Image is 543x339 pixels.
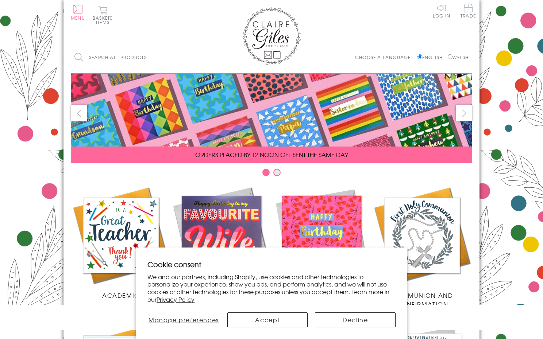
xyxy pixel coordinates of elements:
[448,54,469,61] label: Welsh
[171,185,271,300] a: New Releases
[96,15,113,26] span: 0 items
[147,259,396,269] h2: Cookie consent
[195,150,348,159] span: ORDERS PLACED BY 12 NOON GET SENT THE SAME DAY
[157,295,195,304] a: Privacy Policy
[147,312,220,327] button: Manage preferences
[227,312,308,327] button: Accept
[448,54,452,59] input: Welsh
[391,291,453,308] span: Communion and Confirmation
[461,4,476,18] span: Trade
[102,291,140,300] span: Academic
[147,273,396,303] p: We and our partners, including Shopify, use cookies and other technologies to personalize your ex...
[191,49,199,66] input: Search
[93,6,113,24] button: Basket0 items
[417,54,422,59] input: English
[71,185,171,300] a: Academic
[355,54,416,61] p: Choose a language:
[417,54,446,61] label: English
[456,105,472,121] button: next
[71,49,199,66] input: Search all products
[149,315,219,324] span: Manage preferences
[271,185,372,300] a: Birthdays
[273,169,281,176] button: Carousel Page 2
[461,4,476,19] a: Trade
[242,7,301,65] img: Claire Giles Greetings Cards
[315,312,396,327] button: Decline
[433,4,450,18] a: Log In
[372,185,472,308] a: Communion and Confirmation
[262,169,270,176] button: Carousel Page 1 (Current Slide)
[71,168,472,180] div: Carousel Pagination
[71,105,87,121] button: prev
[71,5,85,20] button: Menu
[71,15,85,21] span: Menu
